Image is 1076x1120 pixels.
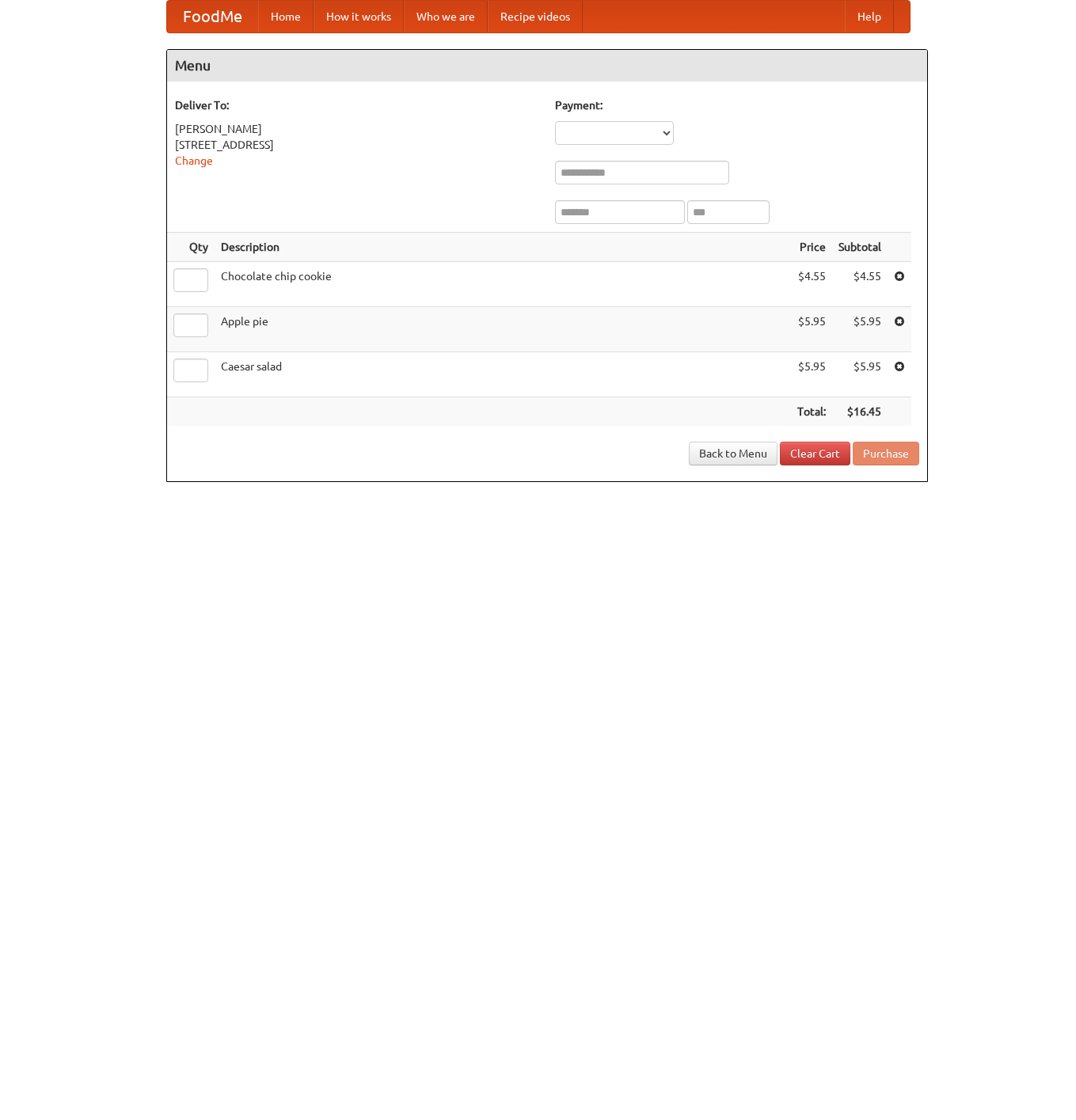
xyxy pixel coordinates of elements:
[488,1,583,32] a: Recipe videos
[832,352,888,397] td: $5.95
[832,307,888,352] td: $5.95
[791,233,832,262] th: Price
[832,262,888,307] td: $4.55
[780,442,850,465] a: Clear Cart
[845,1,894,32] a: Help
[175,121,539,137] div: [PERSON_NAME]
[167,50,927,82] h4: Menu
[215,307,791,352] td: Apple pie
[314,1,404,32] a: How it works
[791,262,832,307] td: $4.55
[791,352,832,397] td: $5.95
[175,97,539,113] h5: Deliver To:
[791,397,832,427] th: Total:
[258,1,314,32] a: Home
[832,397,888,427] th: $16.45
[689,442,778,465] a: Back to Menu
[555,97,919,113] h5: Payment:
[832,233,888,262] th: Subtotal
[853,442,919,465] button: Purchase
[167,233,215,262] th: Qty
[404,1,488,32] a: Who we are
[215,352,791,397] td: Caesar salad
[175,154,213,167] a: Change
[791,307,832,352] td: $5.95
[167,1,258,32] a: FoodMe
[215,262,791,307] td: Chocolate chip cookie
[215,233,791,262] th: Description
[175,137,539,153] div: [STREET_ADDRESS]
